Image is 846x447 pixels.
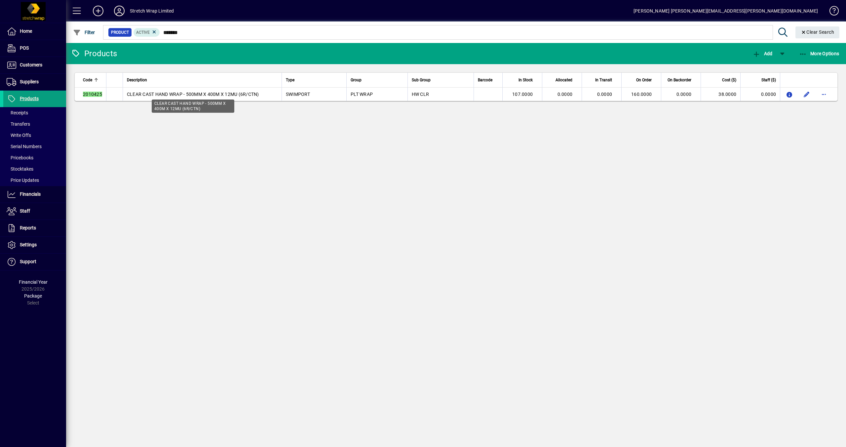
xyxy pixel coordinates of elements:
[130,6,174,16] div: Stretch Wrap Limited
[761,76,776,84] span: Staff ($)
[512,92,533,97] span: 107.0000
[20,191,41,197] span: Financials
[819,89,829,100] button: More options
[797,48,841,60] button: More Options
[71,26,97,38] button: Filter
[134,28,160,37] mat-chip: Activation Status: Active
[801,29,834,35] span: Clear Search
[825,1,838,23] a: Knowledge Base
[478,76,498,84] div: Barcode
[636,76,652,84] span: On Order
[7,178,39,183] span: Price Updates
[478,76,492,84] span: Barcode
[3,107,66,118] a: Receipts
[801,89,812,100] button: Edit
[20,28,32,34] span: Home
[20,62,42,67] span: Customers
[556,76,572,84] span: Allocated
[634,6,818,16] div: [PERSON_NAME] [PERSON_NAME][EMAIL_ADDRESS][PERSON_NAME][DOMAIN_NAME]
[3,254,66,270] a: Support
[3,163,66,175] a: Stocktakes
[7,155,33,160] span: Pricebooks
[7,121,30,127] span: Transfers
[351,76,362,84] span: Group
[83,76,102,84] div: Code
[546,76,578,84] div: Allocated
[7,166,33,172] span: Stocktakes
[701,88,740,101] td: 38.0000
[71,48,117,59] div: Products
[20,45,29,51] span: POS
[558,92,573,97] span: 0.0000
[127,76,147,84] span: Description
[3,23,66,40] a: Home
[751,48,774,60] button: Add
[3,118,66,130] a: Transfers
[412,92,429,97] span: HW CLR
[597,92,612,97] span: 0.0000
[799,51,839,56] span: More Options
[20,259,36,264] span: Support
[19,279,48,285] span: Financial Year
[7,144,42,149] span: Serial Numbers
[665,76,697,84] div: On Backorder
[20,79,39,84] span: Suppliers
[24,293,42,299] span: Package
[351,92,373,97] span: PLT WRAP
[286,76,294,84] span: Type
[595,76,612,84] span: In Transit
[3,175,66,186] a: Price Updates
[20,225,36,230] span: Reports
[152,100,234,113] div: CLEAR CAST HAND WRAP - 500MM X 400M X 12MU (6R/CTN)
[412,76,470,84] div: Sub Group
[3,220,66,236] a: Reports
[20,208,30,214] span: Staff
[3,141,66,152] a: Serial Numbers
[286,92,310,97] span: SWIMPORT
[3,74,66,90] a: Suppliers
[752,51,772,56] span: Add
[626,76,658,84] div: On Order
[109,5,130,17] button: Profile
[351,76,403,84] div: Group
[3,237,66,253] a: Settings
[631,92,652,97] span: 160.0000
[3,57,66,73] a: Customers
[3,40,66,57] a: POS
[412,76,431,84] span: Sub Group
[519,76,533,84] span: In Stock
[20,242,37,247] span: Settings
[127,76,278,84] div: Description
[3,186,66,203] a: Financials
[3,152,66,163] a: Pricebooks
[127,92,259,97] span: CLEAR CAST HAND WRAP - 500MM X 400M X 12MU (6R/CTN)
[795,26,840,38] button: Clear
[676,92,692,97] span: 0.0000
[73,30,95,35] span: Filter
[668,76,691,84] span: On Backorder
[7,110,28,115] span: Receipts
[20,96,39,101] span: Products
[3,203,66,220] a: Staff
[286,76,342,84] div: Type
[7,133,31,138] span: Write Offs
[740,88,780,101] td: 0.0000
[88,5,109,17] button: Add
[3,130,66,141] a: Write Offs
[136,30,150,35] span: Active
[722,76,736,84] span: Cost ($)
[507,76,539,84] div: In Stock
[586,76,618,84] div: In Transit
[111,29,129,36] span: Product
[83,76,92,84] span: Code
[83,92,102,97] em: 2010425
